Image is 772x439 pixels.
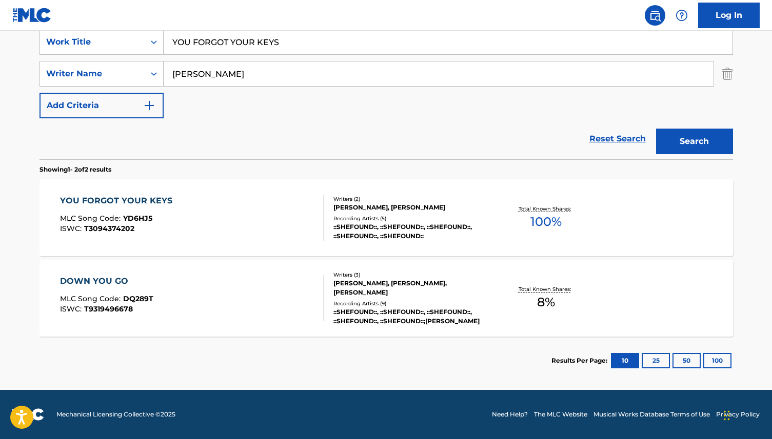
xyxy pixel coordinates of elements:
[703,353,731,368] button: 100
[333,195,488,203] div: Writers ( 2 )
[593,410,710,419] a: Musical Works Database Terms of Use
[333,300,488,307] div: Recording Artists ( 9 )
[333,279,488,297] div: [PERSON_NAME], [PERSON_NAME], [PERSON_NAME]
[724,400,730,431] div: Drag
[12,8,52,23] img: MLC Logo
[60,214,123,223] span: MLC Song Code :
[84,304,133,313] span: T9319496678
[60,304,84,313] span: ISWC :
[537,293,555,311] span: 8 %
[46,68,138,80] div: Writer Name
[672,353,701,368] button: 50
[722,61,733,87] img: Delete Criterion
[676,9,688,22] img: help
[39,260,733,337] a: DOWN YOU GOMLC Song Code:DQ289TISWC:T9319496678Writers (3)[PERSON_NAME], [PERSON_NAME], [PERSON_N...
[530,213,562,231] span: 100 %
[534,410,587,419] a: The MLC Website
[46,36,138,48] div: Work Title
[84,224,134,233] span: T3094374202
[39,179,733,256] a: YOU FORGOT YOUR KEYSMLC Song Code:YD6HJ5ISWC:T3094374202Writers (2)[PERSON_NAME], [PERSON_NAME]Re...
[642,353,670,368] button: 25
[39,93,164,118] button: Add Criteria
[519,205,573,213] p: Total Known Shares:
[60,195,177,207] div: YOU FORGOT YOUR KEYS
[123,214,152,223] span: YD6HJ5
[698,3,760,28] a: Log In
[492,410,528,419] a: Need Help?
[721,390,772,439] iframe: Chat Widget
[333,307,488,326] div: ::SHEFOUND::, ::SHEFOUND::, ::SHEFOUND::, ::SHEFOUND::, ::SHEFOUND::;[PERSON_NAME]
[56,410,175,419] span: Mechanical Licensing Collective © 2025
[333,222,488,241] div: ::SHEFOUND::, ::SHEFOUND::, ::SHEFOUND::, ::SHEFOUND::, ::SHEFOUND::
[656,129,733,154] button: Search
[645,5,665,26] a: Public Search
[671,5,692,26] div: Help
[12,408,44,421] img: logo
[333,271,488,279] div: Writers ( 3 )
[39,29,733,159] form: Search Form
[649,9,661,22] img: search
[60,294,123,303] span: MLC Song Code :
[519,285,573,293] p: Total Known Shares:
[143,99,155,112] img: 9d2ae6d4665cec9f34b9.svg
[716,410,760,419] a: Privacy Policy
[333,203,488,212] div: [PERSON_NAME], [PERSON_NAME]
[611,353,639,368] button: 10
[584,128,651,150] a: Reset Search
[60,224,84,233] span: ISWC :
[551,356,610,365] p: Results Per Page:
[123,294,153,303] span: DQ289T
[60,275,153,287] div: DOWN YOU GO
[39,165,111,174] p: Showing 1 - 2 of 2 results
[333,215,488,222] div: Recording Artists ( 5 )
